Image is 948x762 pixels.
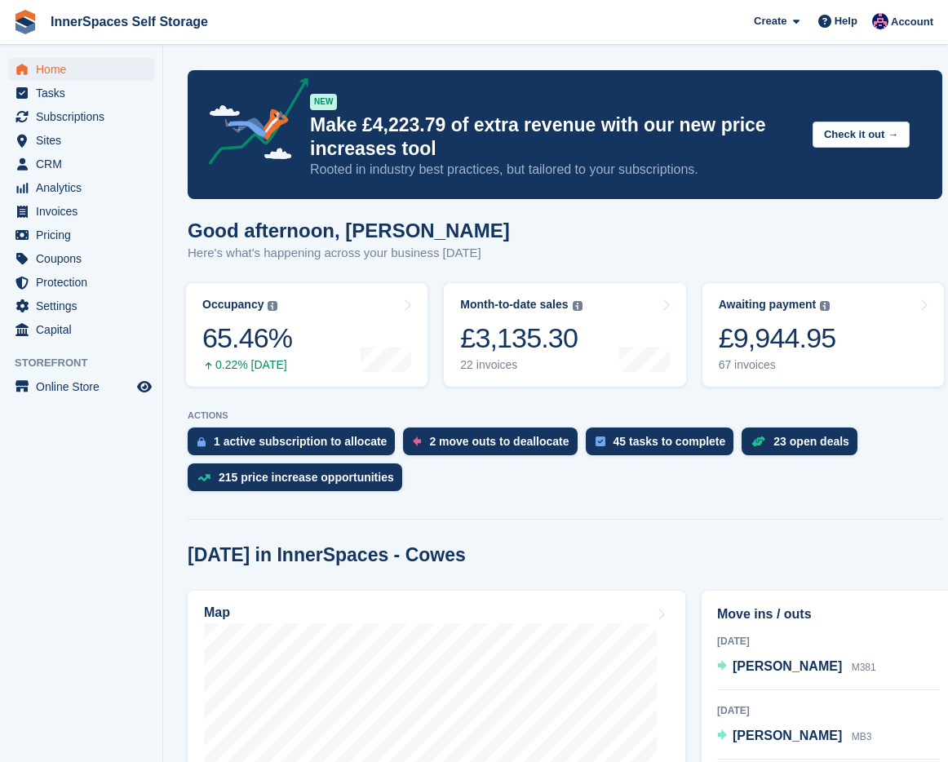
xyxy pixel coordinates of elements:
div: 23 open deals [773,435,849,448]
span: [PERSON_NAME] [733,659,842,673]
img: task-75834270c22a3079a89374b754ae025e5fb1db73e45f91037f5363f120a921f8.svg [596,436,605,446]
img: deal-1b604bf984904fb50ccaf53a9ad4b4a5d6e5aea283cecdc64d6e3604feb123c2.svg [751,436,765,447]
div: 65.46% [202,321,292,355]
a: menu [8,295,154,317]
div: £9,944.95 [719,321,836,355]
p: ACTIONS [188,410,942,421]
img: price-adjustments-announcement-icon-8257ccfd72463d97f412b2fc003d46551f7dbcb40ab6d574587a9cd5c0d94... [195,78,309,171]
a: 23 open deals [742,428,866,463]
a: menu [8,200,154,223]
div: Month-to-date sales [460,298,568,312]
div: 2 move outs to deallocate [429,435,569,448]
span: Help [835,13,857,29]
a: menu [8,153,154,175]
a: Occupancy 65.46% 0.22% [DATE] [186,283,427,387]
a: 45 tasks to complete [586,428,742,463]
span: Invoices [36,200,134,223]
a: 1 active subscription to allocate [188,428,403,463]
a: menu [8,375,154,398]
a: Preview store [135,377,154,397]
span: Analytics [36,176,134,199]
div: 45 tasks to complete [614,435,726,448]
p: Here's what's happening across your business [DATE] [188,244,510,263]
a: menu [8,224,154,246]
span: [PERSON_NAME] [733,729,842,742]
img: price_increase_opportunities-93ffe204e8149a01c8c9dc8f82e8f89637d9d84a8eef4429ea346261dce0b2c0.svg [197,474,210,481]
h1: Good afternoon, [PERSON_NAME] [188,219,510,241]
span: Settings [36,295,134,317]
a: Month-to-date sales £3,135.30 22 invoices [444,283,685,387]
a: menu [8,318,154,341]
img: icon-info-grey-7440780725fd019a000dd9b08b2336e03edf1995a4989e88bcd33f0948082b44.svg [820,301,830,311]
div: 215 price increase opportunities [219,471,394,484]
img: Dominic Hampson [872,13,888,29]
a: InnerSpaces Self Storage [44,8,215,35]
a: [PERSON_NAME] MB3 [717,726,871,747]
div: £3,135.30 [460,321,582,355]
div: 67 invoices [719,358,836,372]
span: Coupons [36,247,134,270]
span: Online Store [36,375,134,398]
span: Subscriptions [36,105,134,128]
img: move_outs_to_deallocate_icon-f764333ba52eb49d3ac5e1228854f67142a1ed5810a6f6cc68b1a99e826820c5.svg [413,436,421,446]
a: menu [8,176,154,199]
h2: [DATE] in InnerSpaces - Cowes [188,544,466,566]
div: Occupancy [202,298,264,312]
div: 0.22% [DATE] [202,358,292,372]
button: Check it out → [813,122,910,148]
img: active_subscription_to_allocate_icon-d502201f5373d7db506a760aba3b589e785aa758c864c3986d89f69b8ff3... [197,436,206,447]
span: Home [36,58,134,81]
a: menu [8,105,154,128]
div: 1 active subscription to allocate [214,435,387,448]
span: Sites [36,129,134,152]
span: Capital [36,318,134,341]
span: Protection [36,271,134,294]
span: MB3 [852,731,872,742]
a: menu [8,129,154,152]
p: Make £4,223.79 of extra revenue with our new price increases tool [310,113,800,161]
img: icon-info-grey-7440780725fd019a000dd9b08b2336e03edf1995a4989e88bcd33f0948082b44.svg [268,301,277,311]
a: menu [8,82,154,104]
img: icon-info-grey-7440780725fd019a000dd9b08b2336e03edf1995a4989e88bcd33f0948082b44.svg [573,301,583,311]
span: CRM [36,153,134,175]
p: Rooted in industry best practices, but tailored to your subscriptions. [310,161,800,179]
div: NEW [310,94,337,110]
h2: Map [204,605,230,620]
a: 2 move outs to deallocate [403,428,585,463]
a: [PERSON_NAME] M381 [717,657,876,678]
span: Tasks [36,82,134,104]
a: menu [8,247,154,270]
span: Account [891,14,933,30]
span: Storefront [15,355,162,371]
a: Awaiting payment £9,944.95 67 invoices [702,283,944,387]
img: stora-icon-8386f47178a22dfd0bd8f6a31ec36ba5ce8667c1dd55bd0f319d3a0aa187defe.svg [13,10,38,34]
span: Pricing [36,224,134,246]
a: menu [8,271,154,294]
span: Create [754,13,786,29]
div: Awaiting payment [719,298,817,312]
span: M381 [852,662,876,673]
a: 215 price increase opportunities [188,463,410,499]
h2: Move ins / outs [717,605,939,624]
div: [DATE] [717,634,939,649]
div: [DATE] [717,703,939,718]
a: menu [8,58,154,81]
div: 22 invoices [460,358,582,372]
